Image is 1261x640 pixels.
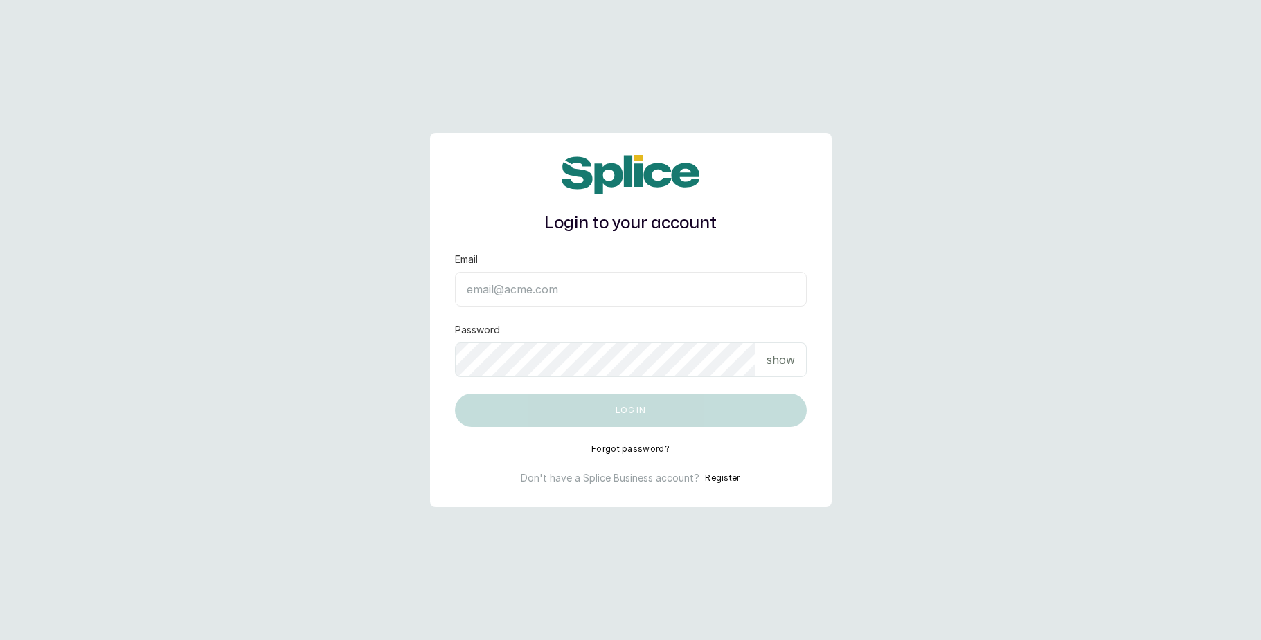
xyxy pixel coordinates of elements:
[455,272,807,307] input: email@acme.com
[705,471,740,485] button: Register
[455,323,500,337] label: Password
[455,211,807,236] h1: Login to your account
[521,471,699,485] p: Don't have a Splice Business account?
[767,351,795,368] p: show
[455,253,478,266] label: Email
[455,394,807,427] button: Log in
[591,444,670,455] button: Forgot password?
